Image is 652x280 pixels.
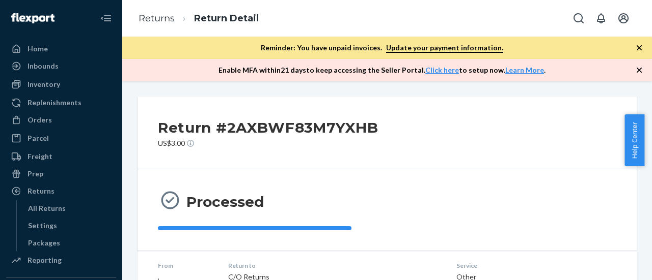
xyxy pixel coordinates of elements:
[568,8,589,28] button: Open Search Box
[6,252,116,268] a: Reporting
[23,235,117,251] a: Packages
[6,148,116,165] a: Freight
[158,138,378,148] p: US$3.00
[6,166,116,182] a: Prep
[261,43,503,53] p: Reminder: You have unpaid invoices.
[6,41,116,57] a: Home
[505,66,544,74] a: Learn More
[28,238,60,248] div: Packages
[28,133,49,143] div: Parcel
[6,112,116,128] a: Orders
[6,130,116,146] a: Parcel
[28,98,81,108] div: Replenishments
[194,13,259,24] a: Return Detail
[28,61,59,71] div: Inbounds
[28,203,66,213] div: All Returns
[6,58,116,74] a: Inbounds
[425,66,459,74] a: Click here
[158,261,212,270] dt: From
[624,114,644,166] button: Help Center
[587,250,642,275] iframe: Opens a widget where you can chat to one of our agents
[28,151,52,162] div: Freight
[28,255,62,265] div: Reporting
[613,8,634,28] button: Open account menu
[23,200,117,216] a: All Returns
[28,186,55,196] div: Returns
[456,261,561,270] dt: Service
[6,183,116,199] a: Returns
[28,44,48,54] div: Home
[386,43,503,53] a: Update your payment information.
[219,65,546,75] p: Enable MFA within 21 days to keep accessing the Seller Portal. to setup now. .
[139,13,175,24] a: Returns
[28,115,52,125] div: Orders
[11,13,55,23] img: Flexport logo
[96,8,116,28] button: Close Navigation
[591,8,611,28] button: Open notifications
[186,193,264,211] h3: Processed
[158,117,378,138] h2: Return #2AXBWF83M7YXHB
[228,261,440,270] dt: Return to
[28,221,57,231] div: Settings
[23,217,117,234] a: Settings
[6,95,116,111] a: Replenishments
[28,79,60,89] div: Inventory
[130,4,267,34] ol: breadcrumbs
[6,76,116,92] a: Inventory
[28,169,43,179] div: Prep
